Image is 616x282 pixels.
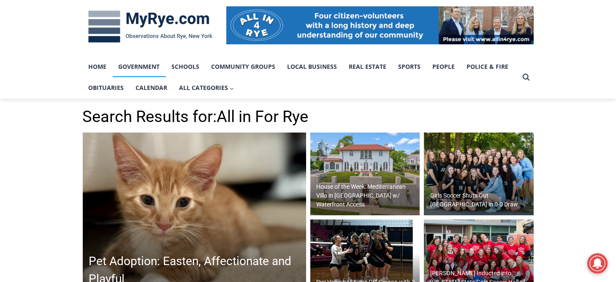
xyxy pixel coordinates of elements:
[424,133,534,215] img: (PHOTO: The Rye Girls Soccer team after their 0-0 draw vs. Eastchester on September 9, 2025. Cont...
[206,56,282,77] a: Community Groups
[424,133,534,215] a: Girls Soccer Shuts Out [GEOGRAPHIC_DATA] in 0-0 Draw
[83,56,518,99] nav: Primary Navigation
[83,5,218,49] img: MyRye.com
[282,56,343,77] a: Local Business
[226,6,534,44] img: All in for Rye
[3,87,83,119] span: Open Tues. - Sun. [PHONE_NUMBER]
[393,56,427,77] a: Sports
[427,56,461,77] a: People
[87,53,120,101] div: "[PERSON_NAME]'s draw is the fine variety of pristine raw fish kept on hand"
[217,107,309,126] span: All in For Rye
[343,56,393,77] a: Real Estate
[430,191,532,209] h2: Girls Soccer Shuts Out [GEOGRAPHIC_DATA] in 0-0 Draw
[461,56,515,77] a: Police & Fire
[130,77,174,98] a: Calendar
[0,85,85,105] a: Open Tues. - Sun. [PHONE_NUMBER]
[310,133,420,215] a: House of the Week: Mediterranean Villa in [GEOGRAPHIC_DATA] w/ Waterfront Access
[166,56,206,77] a: Schools
[113,56,166,77] a: Government
[310,133,420,215] img: 514 Alda Road, Mamaroneck
[213,0,399,82] div: "We would have speakers with experience in local journalism speak to us about their experiences a...
[83,56,113,77] a: Home
[317,182,418,209] h2: House of the Week: Mediterranean Villa in [GEOGRAPHIC_DATA] w/ Waterfront Access
[83,77,130,98] a: Obituaries
[221,84,391,103] span: Intern @ [DOMAIN_NAME]
[203,82,409,105] a: Intern @ [DOMAIN_NAME]
[83,107,534,127] h1: Search Results for:
[518,70,534,85] button: View Search Form
[174,77,240,98] button: Child menu of All Categories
